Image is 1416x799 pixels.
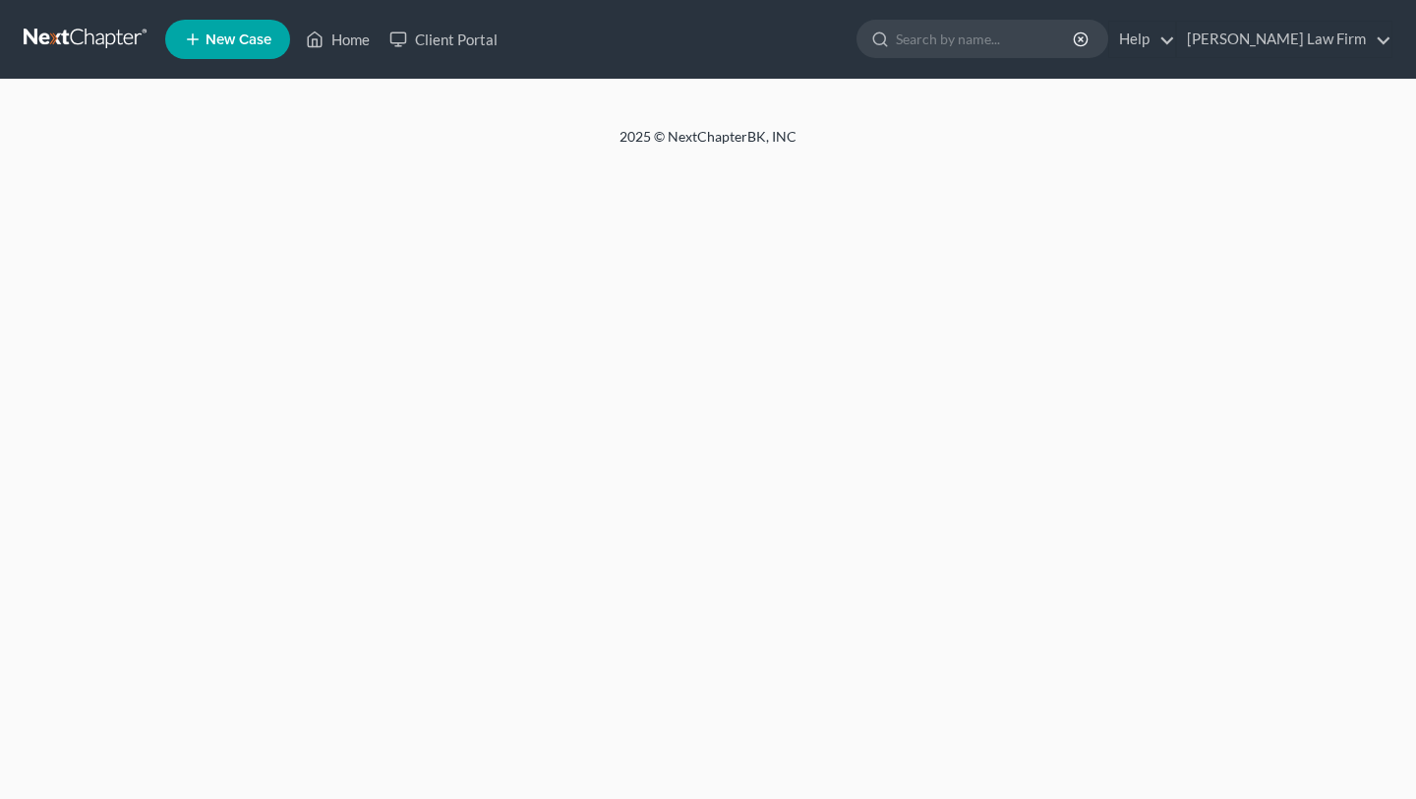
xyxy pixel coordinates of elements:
input: Search by name... [896,21,1076,57]
a: Home [296,22,380,57]
span: New Case [206,32,271,47]
div: 2025 © NextChapterBK, INC [147,127,1268,162]
a: [PERSON_NAME] Law Firm [1177,22,1391,57]
a: Client Portal [380,22,507,57]
a: Help [1109,22,1175,57]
